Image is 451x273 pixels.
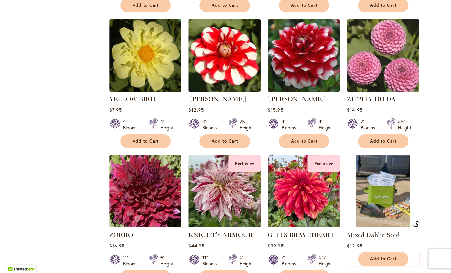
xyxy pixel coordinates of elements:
img: ZIPPITY DO DA [345,18,421,93]
a: GITTS BRAVEHEART [268,231,334,239]
img: YELLOW BIRD [109,19,181,92]
button: Add to Cart [279,134,329,148]
a: KNIGHT'S ARMOUR Exclusive [188,223,261,229]
button: Add to Cart [199,134,250,148]
a: Mixed Dahlia Seed [347,231,400,239]
a: GITTS BRAVEHEART Exclusive [268,223,340,229]
span: $12.95 [188,107,204,113]
span: Add to Cart [370,138,397,144]
div: 3" Blooms [202,118,220,131]
div: 2½' Height [240,118,253,131]
img: GITTS BRAVEHEART [268,155,340,227]
a: YELLOW BIRD [109,95,156,103]
span: Add to Cart [291,138,317,144]
img: ZAKARY ROBERT [268,19,340,92]
span: $14.95 [347,107,362,113]
img: Mixed Dahlia Seed [347,155,419,227]
span: $16.95 [109,243,125,249]
button: Add to Cart [120,134,171,148]
div: 5' Height [240,254,253,267]
span: Add to Cart [212,138,238,144]
div: 11" Blooms [123,254,141,267]
div: 4' Height [160,118,174,131]
div: 4" Blooms [123,118,141,131]
button: Add to Cart [358,252,408,266]
div: 3½' Height [398,118,411,131]
div: Exclusive [228,155,261,172]
span: Add to Cart [291,3,317,8]
span: Add to Cart [212,3,238,8]
a: ZAKARY ROBERT [268,87,340,93]
img: YORO KOBI [188,19,261,92]
div: 11" Blooms [202,254,220,267]
span: $44.95 [188,243,205,249]
span: Add to Cart [370,256,397,262]
a: [PERSON_NAME] [268,95,325,103]
div: 4' Height [160,254,174,267]
div: 7" Blooms [282,254,300,267]
div: Exclusive [307,155,340,172]
a: ZIPPITY DO DA [347,87,419,93]
div: 5½' Height [319,254,332,267]
img: KNIGHT'S ARMOUR [188,155,261,227]
a: YELLOW BIRD [109,87,181,93]
span: Add to Cart [133,3,159,8]
a: Mixed Dahlia Seed Mixed Dahlia Seed [347,223,419,229]
span: $15.95 [268,107,283,113]
span: Add to Cart [370,3,397,8]
div: 4' Height [319,118,332,131]
a: YORO KOBI [188,87,261,93]
img: Mixed Dahlia Seed [412,221,419,227]
a: ZORRO [109,231,133,239]
span: $7.95 [109,107,122,113]
a: KNIGHT'S ARMOUR [188,231,253,239]
span: Add to Cart [133,138,159,144]
div: 2" Blooms [361,118,379,131]
a: Zorro [109,223,181,229]
a: [PERSON_NAME] [188,95,246,103]
span: $12.95 [347,243,362,249]
img: Zorro [109,155,181,227]
button: Add to Cart [358,134,408,148]
span: $39.95 [268,243,284,249]
iframe: Launch Accessibility Center [5,250,23,268]
div: 4" Blooms [282,118,300,131]
a: ZIPPITY DO DA [347,95,396,103]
